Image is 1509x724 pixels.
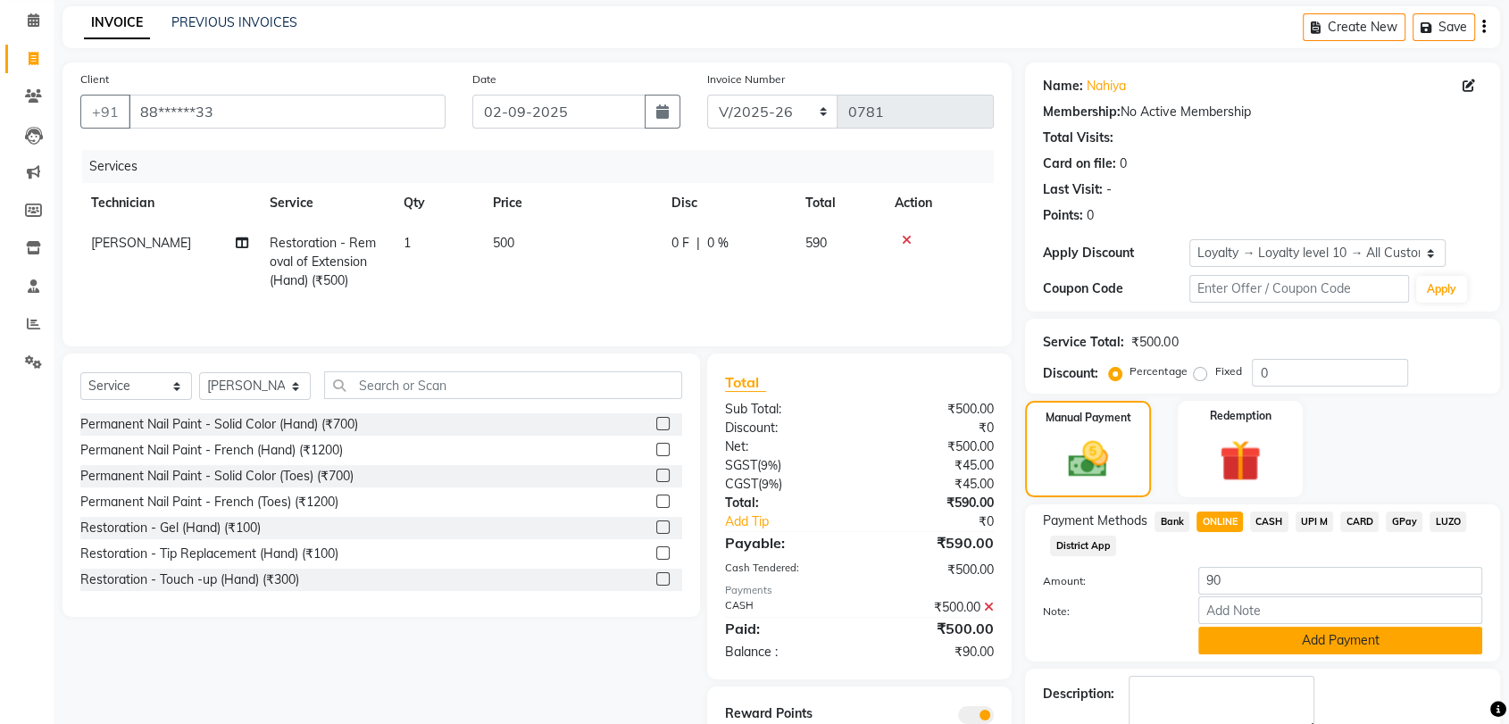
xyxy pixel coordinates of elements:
[1046,410,1131,426] label: Manual Payment
[1430,512,1466,532] span: LUZO
[860,400,1008,419] div: ₹500.00
[270,235,376,288] span: Restoration - Removal of Extension (Hand) (₹500)
[860,561,1008,579] div: ₹500.00
[1296,512,1334,532] span: UPI M
[1043,512,1147,530] span: Payment Methods
[712,437,860,456] div: Net:
[860,419,1008,437] div: ₹0
[860,456,1008,475] div: ₹45.00
[80,183,259,223] th: Technician
[1120,154,1127,173] div: 0
[712,456,860,475] div: ( )
[91,235,191,251] span: [PERSON_NAME]
[1131,333,1178,352] div: ₹500.00
[712,400,860,419] div: Sub Total:
[1416,276,1467,303] button: Apply
[1043,685,1114,703] div: Description:
[1043,77,1083,96] div: Name:
[324,371,682,399] input: Search or Scan
[725,373,766,392] span: Total
[860,643,1008,662] div: ₹90.00
[712,494,860,512] div: Total:
[860,618,1008,639] div: ₹500.00
[712,643,860,662] div: Balance :
[712,419,860,437] div: Discount:
[1043,279,1189,298] div: Coupon Code
[1043,244,1189,262] div: Apply Discount
[1198,596,1482,624] input: Add Note
[860,532,1008,553] div: ₹590.00
[129,95,446,129] input: Search by Name/Mobile/Email/Code
[404,235,411,251] span: 1
[671,234,689,253] span: 0 F
[80,519,261,537] div: Restoration - Gel (Hand) (₹100)
[860,598,1008,617] div: ₹500.00
[472,71,496,87] label: Date
[725,457,757,473] span: SGST
[1043,206,1083,225] div: Points:
[80,493,338,512] div: Permanent Nail Paint - French (Toes) (₹1200)
[1206,435,1273,487] img: _gift.svg
[80,95,130,129] button: +91
[1106,180,1112,199] div: -
[1155,512,1189,532] span: Bank
[1043,129,1113,147] div: Total Visits:
[860,494,1008,512] div: ₹590.00
[1043,103,1482,121] div: No Active Membership
[725,583,994,598] div: Payments
[725,476,758,492] span: CGST
[696,234,700,253] span: |
[171,14,297,30] a: PREVIOUS INVOICES
[1087,77,1126,96] a: Nahiya
[1250,512,1288,532] span: CASH
[1303,13,1405,41] button: Create New
[712,561,860,579] div: Cash Tendered:
[1209,408,1271,424] label: Redemption
[661,183,795,223] th: Disc
[712,598,860,617] div: CASH
[1196,512,1243,532] span: ONLINE
[1087,206,1094,225] div: 0
[805,235,827,251] span: 590
[712,704,860,724] div: Reward Points
[1055,437,1120,482] img: _cash.svg
[1043,364,1098,383] div: Discount:
[795,183,884,223] th: Total
[80,415,358,434] div: Permanent Nail Paint - Solid Color (Hand) (₹700)
[493,235,514,251] span: 500
[712,475,860,494] div: ( )
[707,234,729,253] span: 0 %
[1198,567,1482,595] input: Amount
[1043,333,1124,352] div: Service Total:
[1043,154,1116,173] div: Card on file:
[1043,180,1103,199] div: Last Visit:
[80,545,338,563] div: Restoration - Tip Replacement (Hand) (₹100)
[860,475,1008,494] div: ₹45.00
[1340,512,1379,532] span: CARD
[1043,103,1121,121] div: Membership:
[1130,363,1187,379] label: Percentage
[762,477,779,491] span: 9%
[80,441,343,460] div: Permanent Nail Paint - French (Hand) (₹1200)
[1030,573,1185,589] label: Amount:
[1030,603,1185,620] label: Note:
[712,618,860,639] div: Paid:
[707,71,785,87] label: Invoice Number
[884,512,1007,531] div: ₹0
[80,71,109,87] label: Client
[82,150,1007,183] div: Services
[860,437,1008,456] div: ₹500.00
[1050,536,1116,556] span: District App
[1413,13,1475,41] button: Save
[259,183,393,223] th: Service
[1214,363,1241,379] label: Fixed
[482,183,661,223] th: Price
[1386,512,1422,532] span: GPay
[884,183,994,223] th: Action
[761,458,778,472] span: 9%
[84,7,150,39] a: INVOICE
[1189,275,1409,303] input: Enter Offer / Coupon Code
[393,183,482,223] th: Qty
[80,570,299,589] div: Restoration - Touch -up (Hand) (₹300)
[1198,627,1482,654] button: Add Payment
